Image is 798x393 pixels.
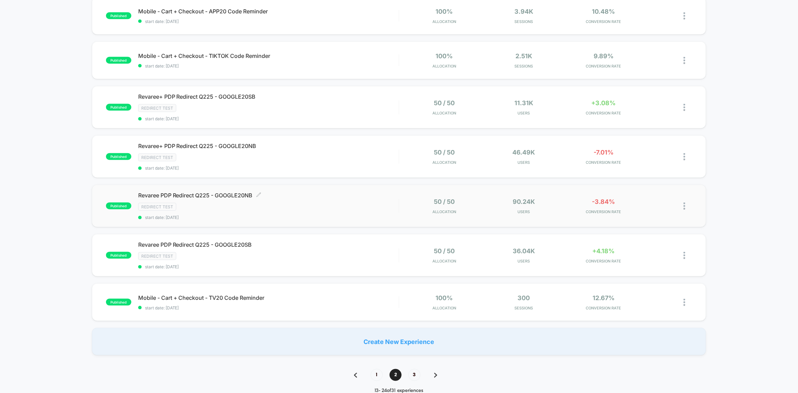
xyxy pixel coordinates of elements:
[593,247,615,255] span: +4.18%
[106,202,131,209] span: published
[514,99,533,107] span: 11.31k
[434,198,455,205] span: 50 / 50
[138,294,399,301] span: Mobile - Cart + Checkout - TV20 Code Reminder
[513,247,535,255] span: 36.04k
[486,111,562,115] span: Users
[106,57,131,64] span: published
[565,64,642,69] span: CONVERSION RATE
[138,143,399,149] span: Revaree+ PDP Redirect Q225 - GOOGLE20NB
[408,369,420,381] span: 3
[138,252,176,260] span: Redirect Test
[513,149,535,156] span: 46.49k
[138,8,399,15] span: Mobile - Cart + Checkout - APP20 Code Reminder
[683,252,685,259] img: close
[592,99,616,107] span: +3.08%
[92,328,706,355] div: Create New Experience
[138,153,176,161] span: Redirect Test
[138,264,399,269] span: start date: [DATE]
[106,104,131,111] span: published
[565,111,642,115] span: CONVERSION RATE
[434,149,455,156] span: 50 / 50
[514,8,533,15] span: 3.94k
[106,299,131,306] span: published
[565,306,642,310] span: CONVERSION RATE
[138,52,399,59] span: Mobile - Cart + Checkout - TIKTOK Code Reminder
[683,153,685,160] img: close
[565,160,642,165] span: CONVERSION RATE
[434,99,455,107] span: 50 / 50
[486,209,562,214] span: Users
[138,116,399,121] span: start date: [DATE]
[138,165,399,171] span: start date: [DATE]
[515,52,532,60] span: 2.51k
[106,252,131,259] span: published
[486,306,562,310] span: Sessions
[432,19,456,24] span: Allocation
[432,64,456,69] span: Allocation
[432,306,456,310] span: Allocation
[592,8,615,15] span: 10.48%
[594,149,614,156] span: -7.01%
[390,369,402,381] span: 2
[565,209,642,214] span: CONVERSION RATE
[486,160,562,165] span: Users
[436,294,453,302] span: 100%
[486,19,562,24] span: Sessions
[683,57,685,64] img: close
[138,203,176,211] span: Redirect Test
[683,104,685,111] img: close
[138,63,399,69] span: start date: [DATE]
[486,259,562,263] span: Users
[593,294,615,302] span: 12.67%
[518,294,530,302] span: 300
[432,111,456,115] span: Allocation
[513,198,535,205] span: 90.24k
[138,93,399,100] span: Revaree+ PDP Redirect Q225 - GOOGLE20SB
[354,373,357,378] img: pagination back
[594,52,614,60] span: 9.89%
[138,215,399,220] span: start date: [DATE]
[138,104,176,112] span: Redirect Test
[371,369,383,381] span: 1
[486,64,562,69] span: Sessions
[138,305,399,310] span: start date: [DATE]
[434,247,455,255] span: 50 / 50
[432,209,456,214] span: Allocation
[106,12,131,19] span: published
[432,259,456,263] span: Allocation
[436,8,453,15] span: 100%
[565,19,642,24] span: CONVERSION RATE
[683,12,685,20] img: close
[138,19,399,24] span: start date: [DATE]
[683,299,685,306] img: close
[432,160,456,165] span: Allocation
[592,198,615,205] span: -3.84%
[683,202,685,210] img: close
[436,52,453,60] span: 100%
[138,241,399,248] span: Revaree PDP Redirect Q225 - GOOGLE20SB
[138,192,399,199] span: Revaree PDP Redirect Q225 - GOOGLE20NB
[106,153,131,160] span: published
[565,259,642,263] span: CONVERSION RATE
[434,373,437,378] img: pagination forward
